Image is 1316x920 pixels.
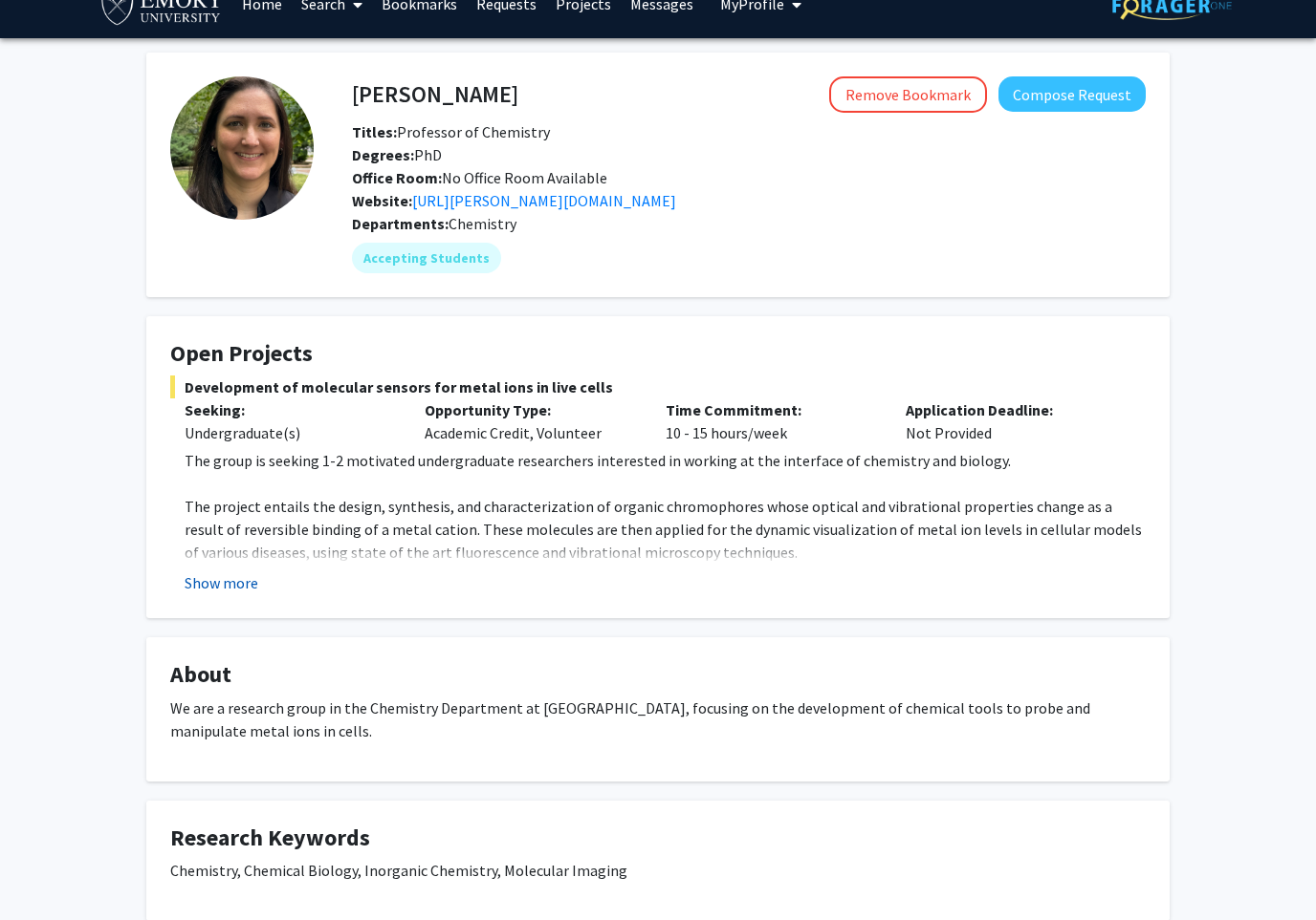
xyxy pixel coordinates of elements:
[352,244,501,274] mat-chip: Accepting Students
[829,77,987,114] button: Remove Bookmark
[352,146,442,165] span: PhD
[352,169,442,188] b: Office Room:
[998,77,1146,113] button: Compose Request to Daniela Buccella
[170,341,1146,369] h4: Open Projects
[14,834,81,906] iframe: Chat
[651,399,891,445] div: 10 - 15 hours/week
[170,825,1146,853] h4: Research Keywords
[352,169,607,188] span: No Office Room Available
[891,399,1131,445] div: Not Provided
[170,697,1146,743] p: We are a research group in the Chemistry Department at [GEOGRAPHIC_DATA], focusing on the develop...
[185,496,1146,565] p: The project entails the design, synthesis, and characterization of organic chromophores whose opt...
[185,450,1146,473] p: The group is seeking 1-2 motivated undergraduate researchers interested in working at the interfa...
[352,123,397,142] b: Titles:
[410,399,650,445] div: Academic Credit, Volunteer
[352,215,449,234] b: Departments:
[170,860,1146,883] p: Chemistry, Chemical Biology, Inorganic Chemistry, Molecular Imaging
[666,399,877,422] p: Time Commitment:
[906,399,1117,422] p: Application Deadline:
[185,399,396,422] p: Seeking:
[412,192,676,211] a: Opens in a new tab
[352,77,518,113] h4: [PERSON_NAME]
[352,146,414,165] b: Degrees:
[185,422,396,445] div: Undergraduate(s)
[170,77,314,221] img: Profile Picture
[352,123,550,142] span: Professor of Chemistry
[170,662,1146,690] h4: About
[352,192,412,211] b: Website:
[425,399,636,422] p: Opportunity Type:
[449,215,516,234] span: Chemistry
[170,376,1146,399] span: Development of molecular sensors for metal ions in live cells
[185,572,258,595] button: Show more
